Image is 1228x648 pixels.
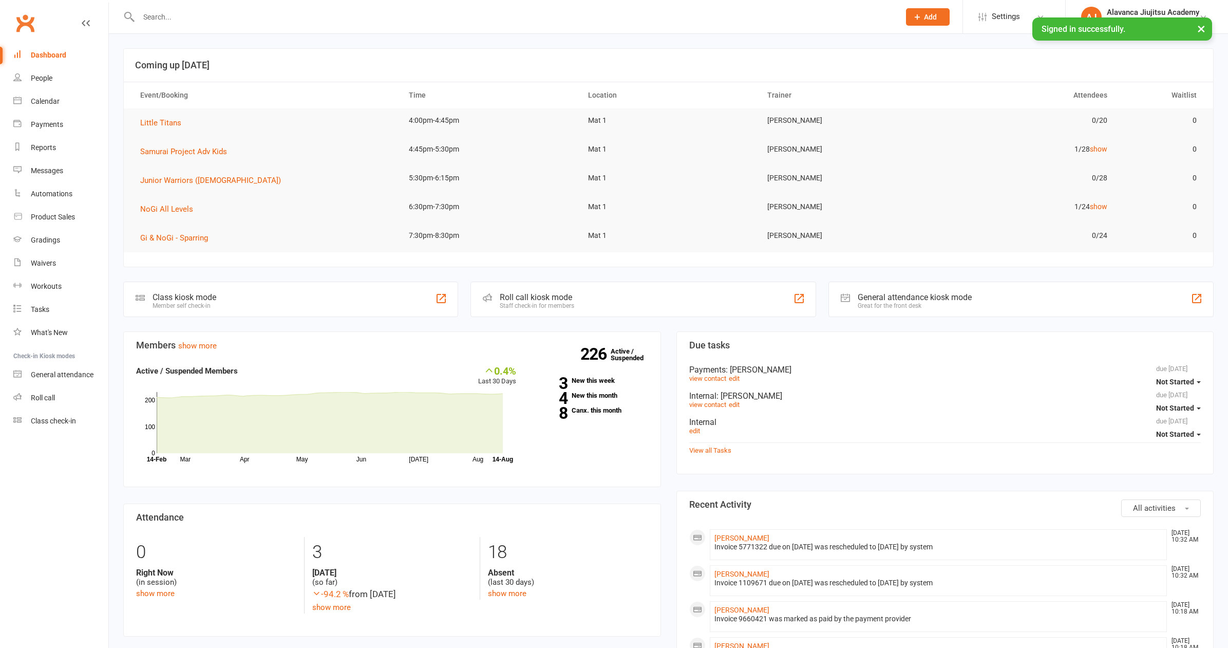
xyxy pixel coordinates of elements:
[1117,108,1206,133] td: 0
[729,401,740,409] a: edit
[689,375,726,382] a: view contact
[153,302,216,309] div: Member self check-in
[400,224,579,248] td: 7:30pm-8:30pm
[937,224,1117,248] td: 0/24
[31,236,60,244] div: Gradings
[12,10,38,36] a: Clubworx
[1166,566,1200,579] time: [DATE] 10:32 AM
[312,587,472,601] div: from [DATE]
[136,589,175,598] a: show more
[714,579,1163,587] div: Invoice 1109671 due on [DATE] was rescheduled to [DATE] by system
[729,375,740,382] a: edit
[924,13,937,21] span: Add
[13,386,108,410] a: Roll call
[312,537,472,568] div: 3
[13,252,108,275] a: Waivers
[31,74,52,82] div: People
[726,365,791,375] span: : [PERSON_NAME]
[714,615,1163,623] div: Invoice 9660421 was marked as paid by the payment provider
[714,543,1163,551] div: Invoice 5771322 due on [DATE] was rescheduled to [DATE] by system
[1133,504,1176,513] span: All activities
[500,302,574,309] div: Staff check-in for members
[140,145,234,158] button: Samurai Project Adv Kids
[758,195,937,219] td: [PERSON_NAME]
[714,570,769,578] a: [PERSON_NAME]
[140,118,181,127] span: Little Titans
[140,174,288,187] button: Junior Warriors ([DEMOGRAPHIC_DATA])
[31,417,76,425] div: Class check-in
[131,82,400,108] th: Event/Booking
[858,292,972,302] div: General attendance kiosk mode
[13,275,108,298] a: Workouts
[178,341,217,350] a: show more
[488,537,648,568] div: 18
[1166,530,1200,543] time: [DATE] 10:32 AM
[13,44,108,67] a: Dashboard
[1117,137,1206,161] td: 0
[1081,7,1102,27] div: AJ
[135,60,1202,70] h3: Coming up [DATE]
[1192,17,1211,40] button: ×
[140,176,281,185] span: Junior Warriors ([DEMOGRAPHIC_DATA])
[136,568,296,587] div: (in session)
[140,203,200,215] button: NoGi All Levels
[1156,373,1201,391] button: Not Started
[1107,8,1199,17] div: Alavanca Jiujitsu Academy
[689,340,1201,350] h3: Due tasks
[400,82,579,108] th: Time
[136,568,296,578] strong: Right Now
[31,259,56,267] div: Waivers
[532,377,648,384] a: 3New this week
[689,499,1201,510] h3: Recent Activity
[1107,17,1199,26] div: Alavanca Jiujitsu Academy
[140,147,227,156] span: Samurai Project Adv Kids
[1156,399,1201,417] button: Not Started
[758,82,937,108] th: Trainer
[13,321,108,344] a: What's New
[13,113,108,136] a: Payments
[13,298,108,321] a: Tasks
[13,182,108,206] a: Automations
[611,340,656,369] a: 226Active / Suspended
[579,224,758,248] td: Mat 1
[488,568,648,587] div: (last 30 days)
[1156,430,1194,438] span: Not Started
[400,166,579,190] td: 5:30pm-6:15pm
[13,136,108,159] a: Reports
[312,568,472,587] div: (so far)
[532,376,568,391] strong: 3
[31,51,66,59] div: Dashboard
[13,229,108,252] a: Gradings
[758,108,937,133] td: [PERSON_NAME]
[13,206,108,229] a: Product Sales
[31,190,72,198] div: Automations
[1117,224,1206,248] td: 0
[400,195,579,219] td: 6:30pm-7:30pm
[31,371,93,379] div: General attendance
[140,205,193,214] span: NoGi All Levels
[1117,195,1206,219] td: 0
[1166,602,1200,615] time: [DATE] 10:18 AM
[937,195,1117,219] td: 1/24
[1121,499,1201,517] button: All activities
[758,137,937,161] td: [PERSON_NAME]
[689,365,1201,375] div: Payments
[31,120,63,128] div: Payments
[758,166,937,190] td: [PERSON_NAME]
[937,108,1117,133] td: 0/20
[714,606,769,614] a: [PERSON_NAME]
[13,67,108,90] a: People
[312,568,472,578] strong: [DATE]
[31,166,63,175] div: Messages
[689,401,726,409] a: view contact
[13,159,108,182] a: Messages
[579,82,758,108] th: Location
[136,340,648,350] h3: Members
[689,417,1201,427] div: Internal
[1156,378,1194,386] span: Not Started
[13,363,108,386] a: General attendance kiosk mode
[1117,82,1206,108] th: Waitlist
[478,365,516,376] div: 0.4%
[532,392,648,399] a: 4New this month
[1117,166,1206,190] td: 0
